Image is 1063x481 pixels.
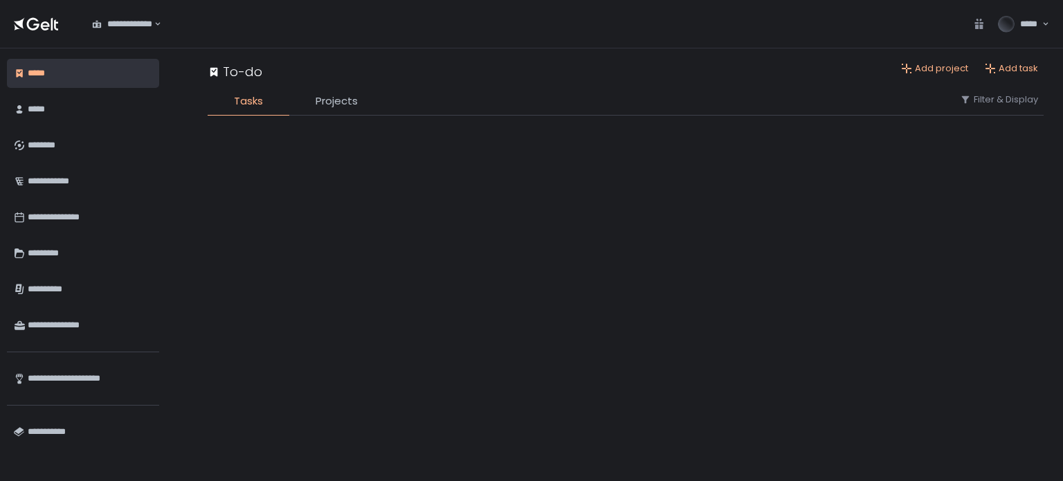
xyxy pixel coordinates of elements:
button: Filter & Display [960,93,1038,106]
div: Search for option [83,10,161,39]
span: Tasks [234,93,263,109]
button: Add task [985,62,1038,75]
button: Add project [901,62,968,75]
input: Search for option [152,17,153,31]
span: Projects [316,93,358,109]
div: To-do [208,62,262,81]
